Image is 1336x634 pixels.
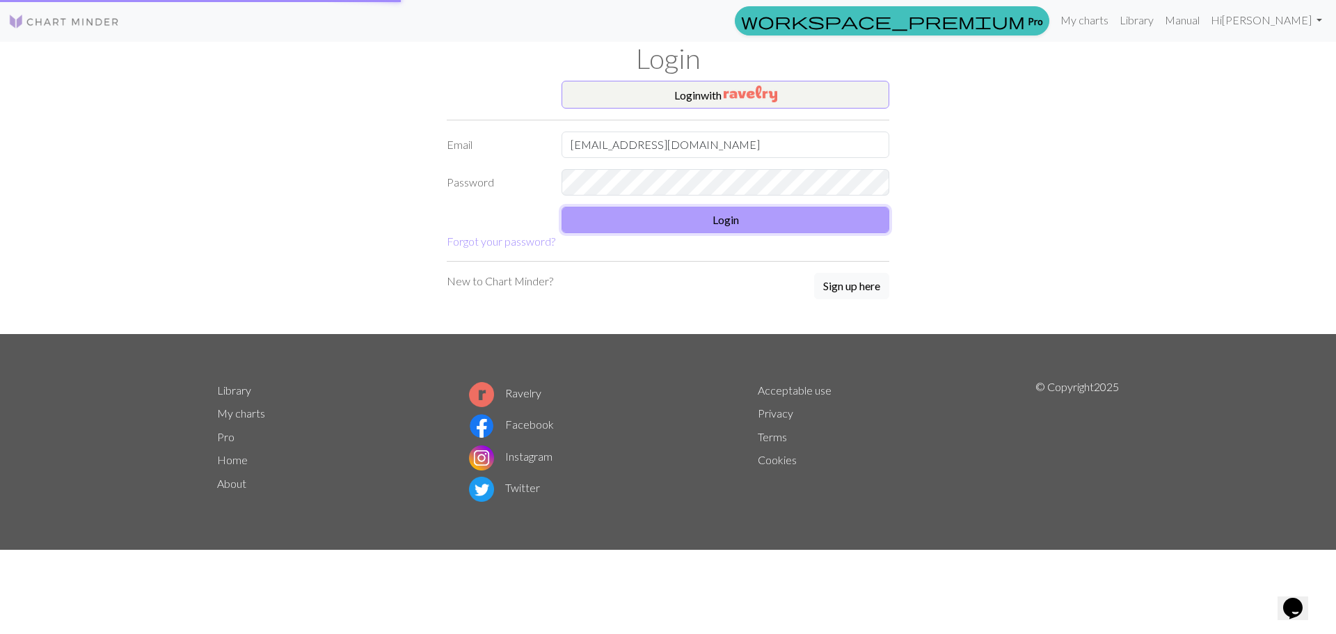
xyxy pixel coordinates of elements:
label: Password [438,169,553,196]
a: Privacy [758,406,793,420]
img: Instagram logo [469,445,494,470]
a: Forgot your password? [447,235,555,248]
a: Hi[PERSON_NAME] [1205,6,1328,34]
img: Twitter logo [469,477,494,502]
a: Ravelry [469,386,541,399]
p: © Copyright 2025 [1035,379,1119,505]
h1: Login [209,42,1127,75]
p: New to Chart Minder? [447,273,553,290]
a: Instagram [469,450,552,463]
a: Library [217,383,251,397]
a: Library [1114,6,1159,34]
button: Sign up here [814,273,889,299]
a: My charts [217,406,265,420]
button: Loginwith [562,81,889,109]
a: Facebook [469,418,554,431]
span: workspace_premium [741,11,1025,31]
img: Ravelry logo [469,382,494,407]
img: Facebook logo [469,413,494,438]
img: Logo [8,13,120,30]
a: Cookies [758,453,797,466]
a: Pro [735,6,1049,35]
a: Acceptable use [758,383,832,397]
a: Home [217,453,248,466]
a: Sign up here [814,273,889,301]
label: Email [438,132,553,158]
a: About [217,477,246,490]
a: Manual [1159,6,1205,34]
button: Login [562,207,889,233]
a: Twitter [469,481,540,494]
iframe: chat widget [1278,578,1322,620]
a: Pro [217,430,234,443]
a: Terms [758,430,787,443]
img: Ravelry [724,86,777,102]
a: My charts [1055,6,1114,34]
